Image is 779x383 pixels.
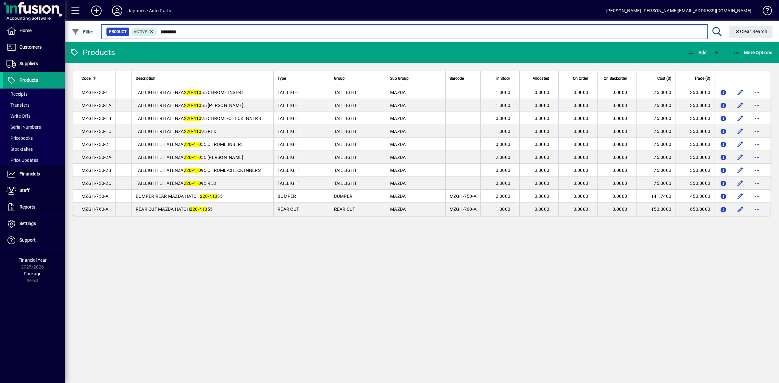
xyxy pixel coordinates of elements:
[278,168,300,173] span: TAILLIGHT
[496,207,511,212] span: 1.0000
[3,232,65,248] a: Support
[496,194,511,199] span: 2.0000
[334,103,357,108] span: TAILLIGHT
[3,111,65,122] a: Write Offs
[574,142,588,147] span: 0.0000
[334,116,357,121] span: TAILLIGHT
[19,28,31,33] span: Home
[128,6,171,16] div: Japanese Auto Parts
[612,129,627,134] span: 0.0000
[390,194,406,199] span: MAZDA
[390,75,409,82] span: Sub Group
[136,116,261,121] span: TAILLIGHT RH ATENZA 95 CHROME-CHECK INNERS
[496,75,510,82] span: In Stock
[81,75,91,82] span: Code
[675,177,714,190] td: 350.0000
[450,75,464,82] span: Barcode
[735,152,746,162] button: Edit
[6,136,33,141] span: Pricebooks
[535,155,550,160] span: 0.0000
[657,75,671,82] span: Cost ($)
[636,112,675,125] td: 75.0000
[184,103,202,108] em: 220-410
[496,129,511,134] span: 1.0000
[535,181,550,186] span: 0.0000
[735,29,768,34] span: Clear Search
[574,116,588,121] span: 0.0000
[278,155,300,160] span: TAILLIGHT
[612,155,627,160] span: 0.0000
[3,89,65,100] a: Receipts
[636,125,675,138] td: 75.0000
[636,164,675,177] td: 75.0000
[72,29,93,34] span: Filter
[70,26,95,38] button: Filter
[81,155,111,160] span: MZGH-730-2A
[752,139,762,150] button: More options
[184,181,201,186] em: 220-410
[136,142,243,147] span: TAILLIGHT LH ATENZA 55 CHROME INSERT
[81,116,111,121] span: MZGH-730-1B
[107,5,128,17] button: Profile
[184,142,201,147] em: 220-410
[731,47,774,58] button: More Options
[535,207,550,212] span: 0.0000
[496,103,511,108] span: 1.0000
[496,142,511,147] span: 0.0000
[574,129,588,134] span: 0.0000
[278,116,300,121] span: TAILLIGHT
[334,155,357,160] span: TAILLIGHT
[19,61,38,66] span: Suppliers
[612,207,627,212] span: 0.0000
[136,181,216,186] span: TAILLIGHT LH ATENZA 95 RED
[729,26,773,38] button: Clear
[687,50,707,55] span: Add
[574,181,588,186] span: 0.0000
[496,181,511,186] span: 0.0000
[3,144,65,155] a: Stocktakes
[278,75,326,82] div: Type
[574,90,588,95] span: 0.0000
[334,75,345,82] span: Group
[200,194,217,199] em: 220-410
[675,112,714,125] td: 350.0000
[574,103,588,108] span: 0.0000
[390,155,406,160] span: MAZDA
[109,29,127,35] span: Product
[485,75,516,82] div: In Stock
[524,75,555,82] div: Allocated
[6,147,33,152] span: Stocktakes
[601,75,633,82] div: On Backorder
[675,151,714,164] td: 350.0000
[86,5,107,17] button: Add
[390,90,406,95] span: MAZDA
[184,155,201,160] em: 220-410
[278,142,300,147] span: TAILLIGHT
[612,90,627,95] span: 0.0000
[675,138,714,151] td: 350.0000
[574,155,588,160] span: 0.0000
[184,129,202,134] em: 220-410
[3,100,65,111] a: Transfers
[752,113,762,124] button: More options
[636,86,675,99] td: 75.0000
[334,90,357,95] span: TAILLIGHT
[735,139,746,150] button: Edit
[574,207,588,212] span: 0.0000
[278,75,286,82] span: Type
[612,103,627,108] span: 0.0000
[184,90,202,95] em: 220-410
[752,191,762,201] button: More options
[390,103,406,108] span: MAZDA
[131,28,157,36] mat-chip: Activation Status: Active
[735,113,746,124] button: Edit
[3,122,65,133] a: Serial Numbers
[733,50,773,55] span: More Options
[675,164,714,177] td: 350.0000
[535,103,550,108] span: 0.0000
[81,194,109,199] span: MZGH-750-A
[752,100,762,111] button: More options
[184,168,201,173] em: 220-410
[390,207,406,212] span: MAZDA
[136,129,216,134] span: TAILLIGHT RH ATENZA 95 RED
